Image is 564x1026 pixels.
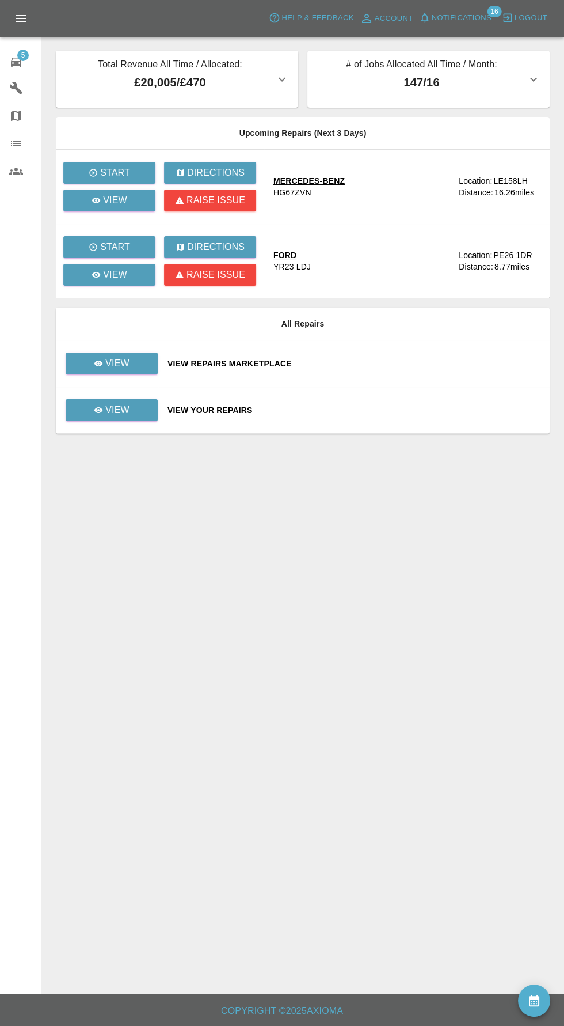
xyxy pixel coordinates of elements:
p: Total Revenue All Time / Allocated: [65,58,275,74]
button: # of Jobs Allocated All Time / Month:147/16 [307,51,550,108]
p: Start [100,166,130,180]
p: # of Jobs Allocated All Time / Month: [317,58,527,74]
p: View [105,357,129,370]
div: YR23 LDJ [273,261,311,272]
div: Distance: [459,261,493,272]
div: LE158LH [493,175,527,187]
button: Logout [499,9,550,27]
span: Help & Feedback [281,12,353,25]
a: View [63,190,155,211]
div: Location: [459,175,492,187]
a: View [65,405,158,414]
p: £20,005 / £470 [65,74,275,91]
p: View [103,194,127,207]
a: View [66,353,158,374]
button: Directions [164,162,256,184]
a: View Your Repairs [167,404,540,416]
span: 16 [487,6,501,17]
p: Directions [187,240,245,254]
p: View [103,268,127,282]
p: Directions [187,166,245,180]
span: Notifications [432,12,491,25]
button: Start [63,162,155,184]
a: Account [357,9,416,28]
p: Raise issue [186,268,245,282]
span: Account [375,12,413,25]
th: All Repairs [56,308,550,340]
th: Upcoming Repairs (Next 3 Days) [56,117,550,150]
button: Notifications [416,9,494,27]
h6: Copyright © 2025 Axioma [9,1003,555,1019]
button: Help & Feedback [266,9,356,27]
a: View [63,264,155,286]
a: MERCEDES-BENZHG67ZVN [273,175,449,198]
a: Location:PE26 1DRDistance:8.77miles [459,249,540,272]
div: MERCEDES-BENZ [273,175,345,187]
button: Total Revenue All Time / Allocated:£20,005/£470 [56,51,298,108]
button: Directions [164,236,256,258]
div: FORD [273,249,311,261]
button: Raise issue [164,190,256,211]
a: FORDYR23 LDJ [273,249,449,272]
button: Open drawer [7,5,35,32]
button: Start [63,236,155,258]
a: View [66,399,158,421]
a: View Repairs Marketplace [167,358,540,369]
p: 147 / 16 [317,74,527,91]
span: 5 [17,50,29,61]
div: HG67ZVN [273,187,311,198]
p: Raise issue [186,194,245,207]
div: Distance: [459,187,493,198]
button: Raise issue [164,264,256,286]
div: Location: [459,249,492,261]
p: Start [100,240,130,254]
div: 8.77 miles [494,261,540,272]
button: availability [518,985,550,1017]
p: View [105,403,129,417]
span: Logout [515,12,547,25]
a: View [65,358,158,368]
div: PE26 1DR [493,249,532,261]
div: 16.26 miles [494,187,540,198]
a: Location:LE158LHDistance:16.26miles [459,175,540,198]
